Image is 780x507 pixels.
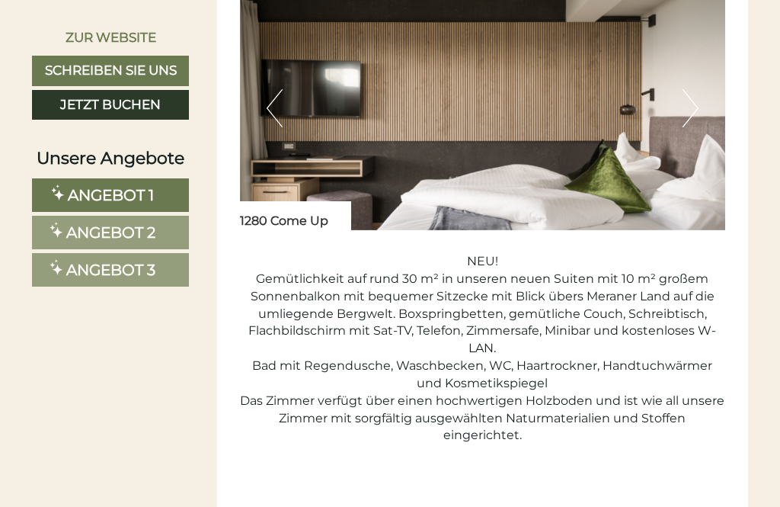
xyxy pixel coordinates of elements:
[32,23,189,52] a: Zur Website
[267,89,283,127] button: Previous
[66,223,155,242] span: Angebot 2
[32,56,189,86] a: Schreiben Sie uns
[32,146,189,170] div: Unsere Angebote
[682,89,698,127] button: Next
[68,186,154,204] span: Angebot 1
[66,261,155,279] span: Angebot 3
[32,90,189,120] a: Jetzt buchen
[240,253,726,444] p: NEU! Gemütlichkeit auf rund 30 m² in unseren neuen Suiten mit 10 m² großem Sonnenbalkon mit beque...
[240,201,351,230] div: 1280 Come Up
